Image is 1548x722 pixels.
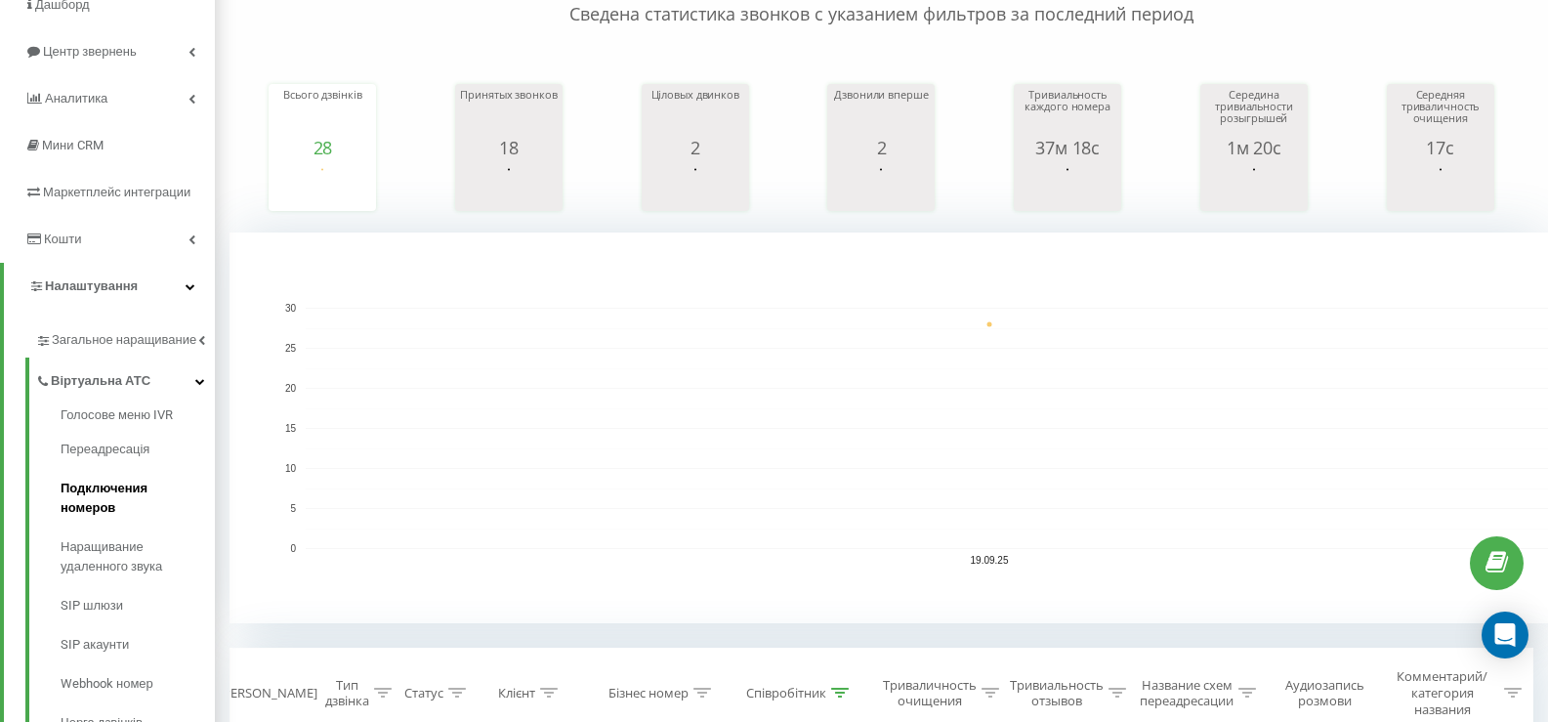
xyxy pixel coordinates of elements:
[285,463,297,474] text: 10
[283,87,361,102] font: Всього дзвінків
[1285,676,1364,710] font: Аудиозапись розмови
[285,423,297,434] text: 15
[61,625,215,664] a: SIP акаунти
[35,358,215,399] a: Віртуальна АТС
[35,317,215,358] a: Загальное наращивание
[61,598,123,613] font: SIP шлюзи
[45,278,138,293] font: Налаштування
[1482,612,1528,658] div: Открытый Интерком Мессенджер
[647,157,744,216] svg: Диаграмма.
[325,676,369,710] font: Тип дзвінка
[43,44,137,59] font: Центр звернень
[1140,676,1234,710] font: Название схем переадресации
[1402,87,1480,125] font: Середняя триваличность очищения
[61,430,215,469] a: Переадресація
[61,407,173,422] font: Голосове меню IVR
[569,2,1193,25] font: Сведена статистика звонков с указанием фильтров за последний период
[460,157,558,216] svg: Диаграмма.
[498,684,535,701] font: Клієнт
[1035,136,1100,159] font: 37м 18с
[690,136,700,159] font: 2
[290,543,296,554] text: 0
[608,684,689,701] font: Бізнес номер
[832,157,930,216] svg: Диаграмма.
[1426,136,1453,159] font: 17с
[1205,157,1303,216] svg: Диаграмма.
[1397,667,1487,718] font: Комментарий/категория названия
[1010,676,1104,710] font: Тривиальность отзывов
[273,157,371,216] svg: Диаграмма.
[51,373,150,388] font: Віртуальна АТС
[746,684,826,701] font: Співробітник
[61,469,215,528] a: Подключения номеров
[1392,157,1489,216] svg: Диаграмма.
[460,87,557,102] font: Принятых звонков
[883,676,977,710] font: Триваличность очищения
[61,664,215,703] a: Webhook номер
[45,91,107,106] font: Аналитика
[4,263,215,310] a: Налаштування
[52,332,196,347] font: Загальное наращивание
[877,136,887,159] font: 2
[1025,87,1109,113] font: Тривиальность каждого номера
[61,405,215,430] a: Голосове меню IVR
[61,586,215,625] a: SIP шлюзи
[61,528,215,586] a: Наращивание удаленного звука
[834,87,928,102] font: Дзвонили вперше
[219,684,317,701] font: [PERSON_NAME]
[499,136,519,159] font: 18
[61,637,129,652] font: SIP акаунти
[42,138,104,152] font: Мини CRM
[43,185,190,199] font: Маркетплейс интеграции
[651,87,739,102] font: Ціловых двинков
[1019,157,1116,216] svg: Диаграмма.
[61,481,147,515] font: Подключения номеров
[61,676,153,691] font: Webhook номер
[285,343,297,354] text: 25
[290,503,296,514] text: 5
[61,539,162,573] font: Наращивание удаленного звука
[314,136,333,159] font: 28
[61,442,149,456] font: Переадресація
[44,232,81,246] font: Кошти
[971,555,1009,566] text: 19.09.25
[285,383,297,394] text: 20
[285,303,297,314] text: 30
[404,684,443,701] font: Статус
[1227,136,1281,159] font: 1м 20с
[1215,87,1293,125] font: Середина тривиальности розыгрышей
